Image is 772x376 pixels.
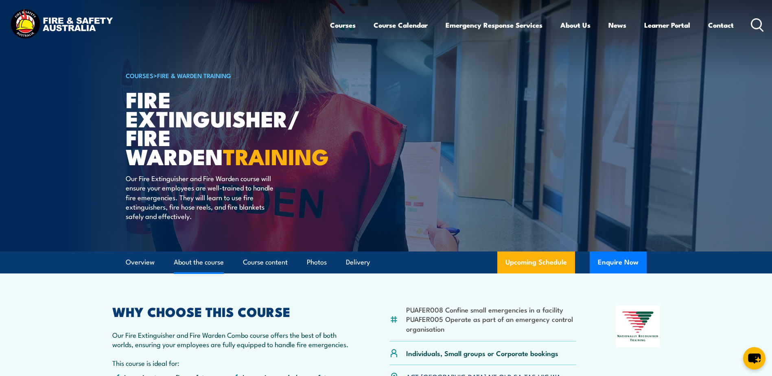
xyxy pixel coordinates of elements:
[743,347,765,369] button: chat-button
[112,330,350,349] p: Our Fire Extinguisher and Fire Warden Combo course offers the best of both worlds, ensuring your ...
[112,306,350,317] h2: WHY CHOOSE THIS COURSE
[644,14,690,36] a: Learner Portal
[330,14,356,36] a: Courses
[126,90,327,166] h1: Fire Extinguisher/ Fire Warden
[406,305,577,314] li: PUAFER008 Confine small emergencies in a facility
[374,14,428,36] a: Course Calendar
[223,139,329,173] strong: TRAINING
[126,251,155,273] a: Overview
[446,14,542,36] a: Emergency Response Services
[560,14,590,36] a: About Us
[406,314,577,333] li: PUAFER005 Operate as part of an emergency control organisation
[406,348,558,358] p: Individuals, Small groups or Corporate bookings
[157,71,231,80] a: Fire & Warden Training
[307,251,327,273] a: Photos
[243,251,288,273] a: Course content
[346,251,370,273] a: Delivery
[112,358,350,367] p: This course is ideal for:
[616,306,660,347] img: Nationally Recognised Training logo.
[126,173,274,221] p: Our Fire Extinguisher and Fire Warden course will ensure your employees are well-trained to handl...
[608,14,626,36] a: News
[126,70,327,80] h6: >
[174,251,224,273] a: About the course
[590,251,647,273] button: Enquire Now
[708,14,734,36] a: Contact
[126,71,153,80] a: COURSES
[497,251,575,273] a: Upcoming Schedule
